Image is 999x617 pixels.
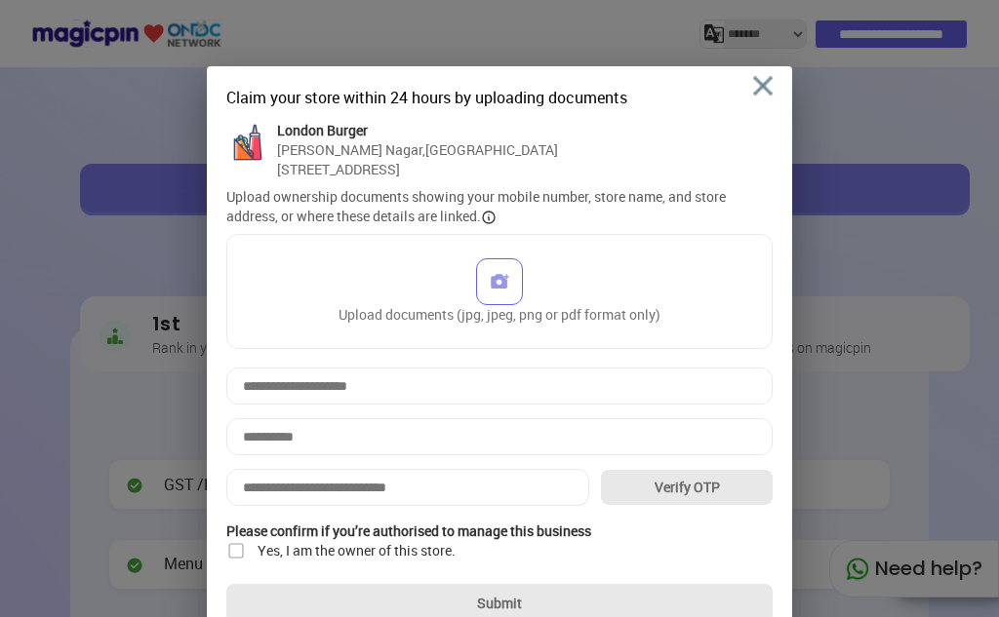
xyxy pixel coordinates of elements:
[258,541,456,560] div: Yes, I am the owner of this store.
[226,86,773,109] div: Claim your store within 24 hours by uploading documents
[481,210,497,225] img: informationCircleBlack.2195f373.svg
[226,541,246,560] img: home-delivery-unchecked-checkbox-icon.f10e6f61.svg
[226,521,773,541] div: Please confirm if you’re authorised to manage this business
[277,140,558,160] div: [PERSON_NAME] Nagar , [GEOGRAPHIC_DATA]
[339,258,660,325] div: Upload documents (jpg, jpeg, png or pdf format only)
[489,271,510,292] img: addImagePurple.157471a2.svg
[753,76,773,96] img: 8zTxi7IzMsfkYqyYgBgfvSHvmzQA9juT1O3mhMgBDT8p5s20zMZ2JbefE1IEBlkXHwa7wAFxGwdILBLhkAAAAASUVORK5CYII=
[277,121,558,140] div: London Burger
[277,160,558,179] div: [STREET_ADDRESS]
[226,187,773,226] div: Upload ownership documents showing your mobile number, store name, and store address, or where th...
[601,470,773,505] button: Verify OTP
[226,121,269,164] img: YnngpKE2VypTUUaZErBLNnfDA9htrdt7fSCi8M677RkTyuaZ1QVItq7PsZsuup1-j1zNibxD9E0eRAjP14QSBenjrkuP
